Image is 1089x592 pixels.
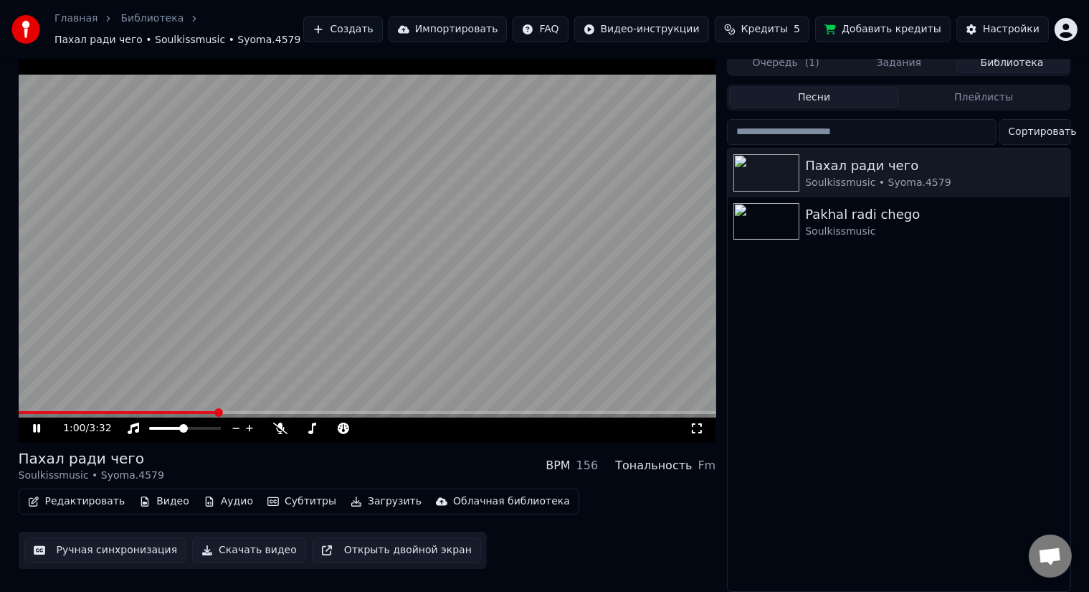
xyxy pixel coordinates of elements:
[698,457,716,474] div: Fm
[899,87,1069,108] button: Плейлисты
[805,176,1064,190] div: Soulkissmusic • Syoma.4579
[192,537,306,563] button: Скачать видео
[54,11,98,26] a: Главная
[11,15,40,44] img: youka
[19,448,164,469] div: Пахал ради чего
[805,205,1064,225] div: Pakhal radi chego
[54,11,303,47] nav: breadcrumb
[22,492,131,512] button: Редактировать
[815,17,951,42] button: Добавить кредиты
[133,492,195,512] button: Видео
[120,11,184,26] a: Библиотека
[345,492,427,512] button: Загрузить
[805,225,1064,239] div: Soulkissmusic
[805,156,1064,176] div: Пахал ради чего
[794,22,800,37] span: 5
[198,492,259,512] button: Аудио
[715,17,809,42] button: Кредиты5
[741,22,788,37] span: Кредиты
[983,22,1040,37] div: Настройки
[63,421,85,436] span: 1:00
[63,421,98,436] div: /
[1029,535,1072,578] a: Открытый чат
[262,492,342,512] button: Субтитры
[729,52,842,73] button: Очередь
[389,17,508,42] button: Импортировать
[303,17,382,42] button: Создать
[805,56,819,70] span: ( 1 )
[19,469,164,483] div: Soulkissmusic • Syoma.4579
[842,52,956,73] button: Задания
[24,537,187,563] button: Ручная синхронизация
[729,87,899,108] button: Песни
[1009,125,1077,139] span: Сортировать
[574,17,709,42] button: Видео-инструкции
[453,494,570,509] div: Облачная библиотека
[956,52,1069,73] button: Библиотека
[312,537,481,563] button: Открыть двойной экран
[54,33,300,47] span: Пахал ради чего • Soulkissmusic • Syoma.4579
[513,17,568,42] button: FAQ
[89,421,111,436] span: 3:32
[615,457,692,474] div: Тональность
[956,17,1049,42] button: Настройки
[576,457,599,474] div: 156
[546,457,570,474] div: BPM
